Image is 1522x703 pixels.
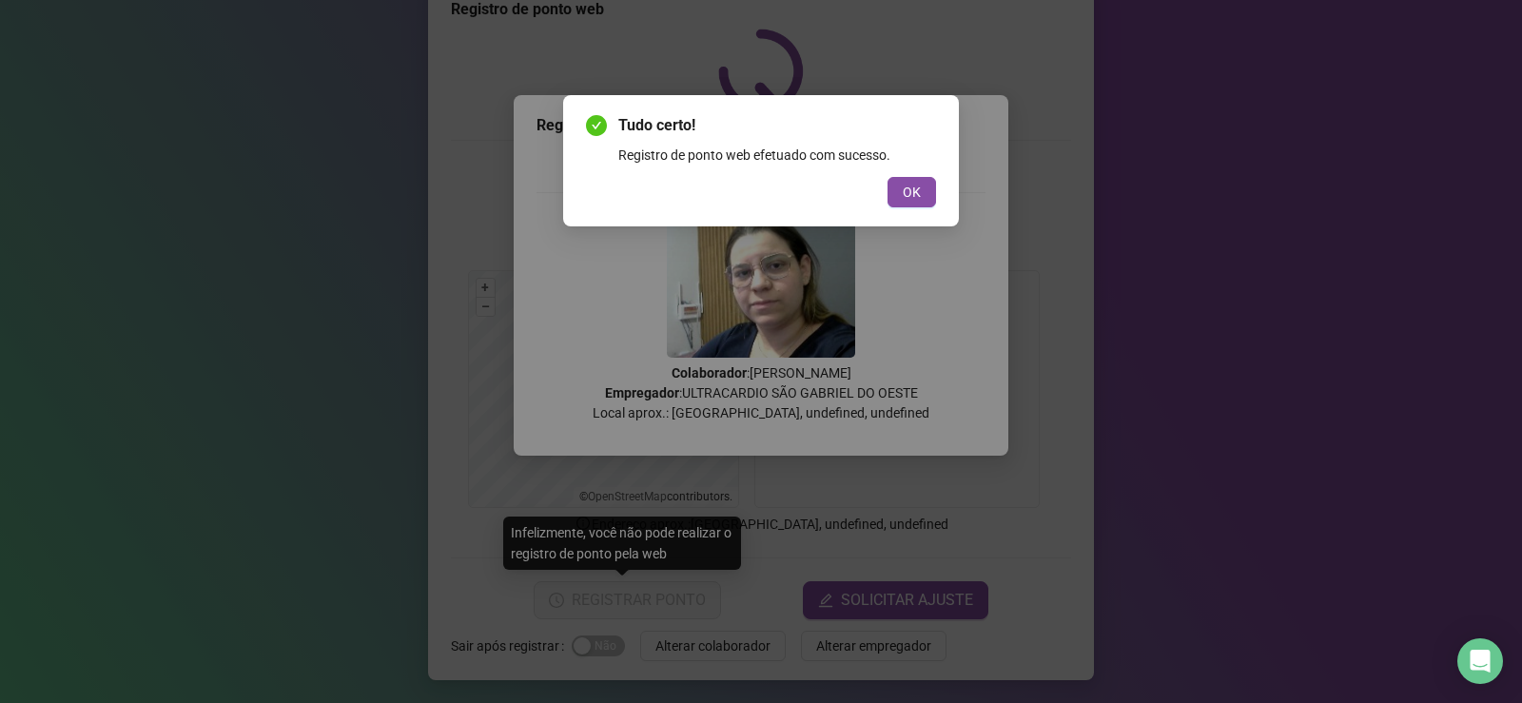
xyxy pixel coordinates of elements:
[618,114,936,137] span: Tudo certo!
[888,177,936,207] button: OK
[903,182,921,203] span: OK
[618,145,936,166] div: Registro de ponto web efetuado com sucesso.
[1457,638,1503,684] div: Open Intercom Messenger
[586,115,607,136] span: check-circle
